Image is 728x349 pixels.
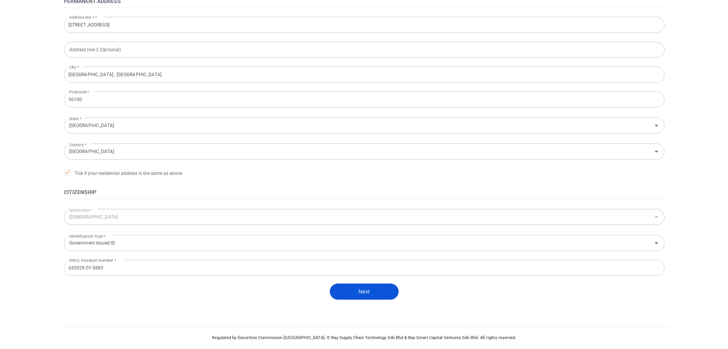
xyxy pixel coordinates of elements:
[69,114,81,124] label: State *
[69,231,106,241] label: Identification Type *
[651,238,662,248] button: Open
[651,120,662,131] button: Open
[69,140,86,150] label: Country *
[69,64,79,70] label: City *
[69,258,116,263] label: NRIC/ Passport Number *
[64,169,182,177] span: Tick if your residential address is the same as above
[330,284,399,300] button: Next
[58,327,670,349] div: Regulated by Securities Commission [GEOGRAPHIC_DATA]. © Bay Supply Chain Technology Sdn Bhd & Bay...
[651,146,662,157] button: Open
[64,188,664,197] h4: Citizenship
[69,15,97,20] label: Address line 1 *
[69,205,92,215] label: Nationality *
[69,89,89,95] label: Postcode *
